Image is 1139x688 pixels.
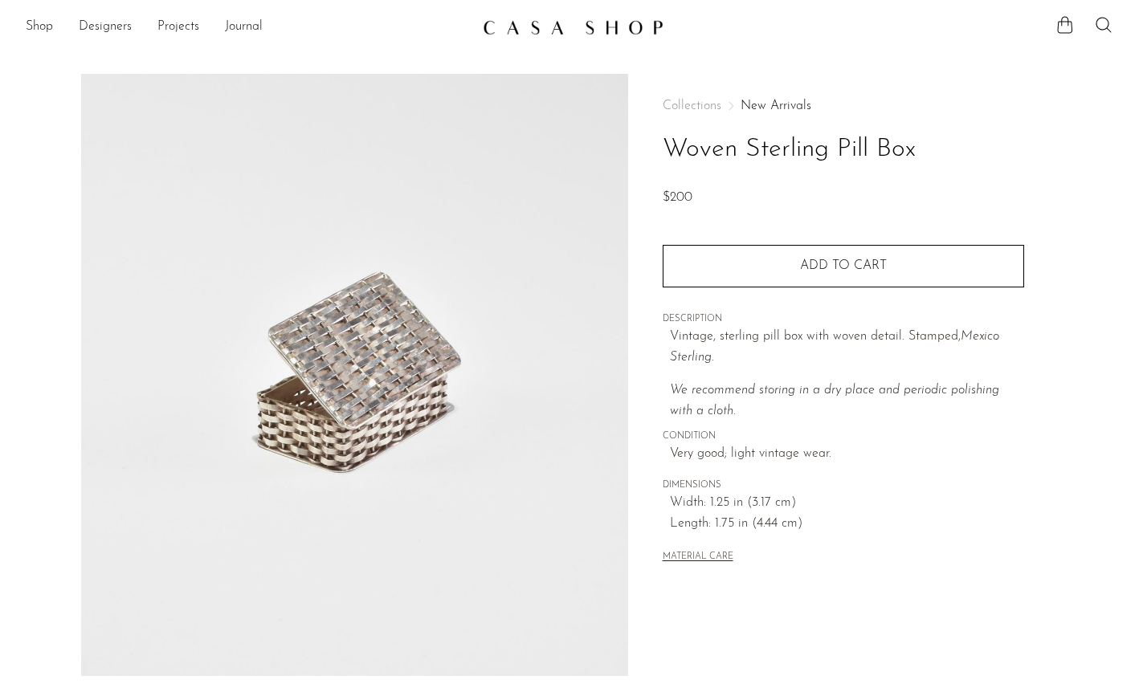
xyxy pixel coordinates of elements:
[26,17,53,38] a: Shop
[81,74,628,676] img: Woven Sterling Pill Box
[663,129,1024,170] h1: Woven Sterling Pill Box
[670,444,1024,465] span: Very good; light vintage wear.
[663,552,733,564] button: MATERIAL CARE
[663,100,1024,112] nav: Breadcrumbs
[157,17,199,38] a: Projects
[663,429,1024,444] span: CONDITION
[670,514,1024,535] span: Length: 1.75 in (4.44 cm)
[26,14,470,41] ul: NEW HEADER MENU
[663,100,721,112] span: Collections
[663,478,1024,493] span: DIMENSIONS
[663,191,692,204] span: $200
[663,245,1024,287] button: Add to cart
[663,312,1024,327] span: DESCRIPTION
[741,100,811,112] a: New Arrivals
[225,17,263,38] a: Journal
[670,330,999,364] em: Mexico Sterling
[670,327,1024,368] p: Vintage, sterling pill box with woven detail. Stamped, .
[800,259,887,272] span: Add to cart
[670,493,1024,514] span: Width: 1.25 in (3.17 cm)
[670,384,999,417] i: We recommend storing in a dry place and periodic polishing with a cloth.
[26,14,470,41] nav: Desktop navigation
[79,17,132,38] a: Designers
